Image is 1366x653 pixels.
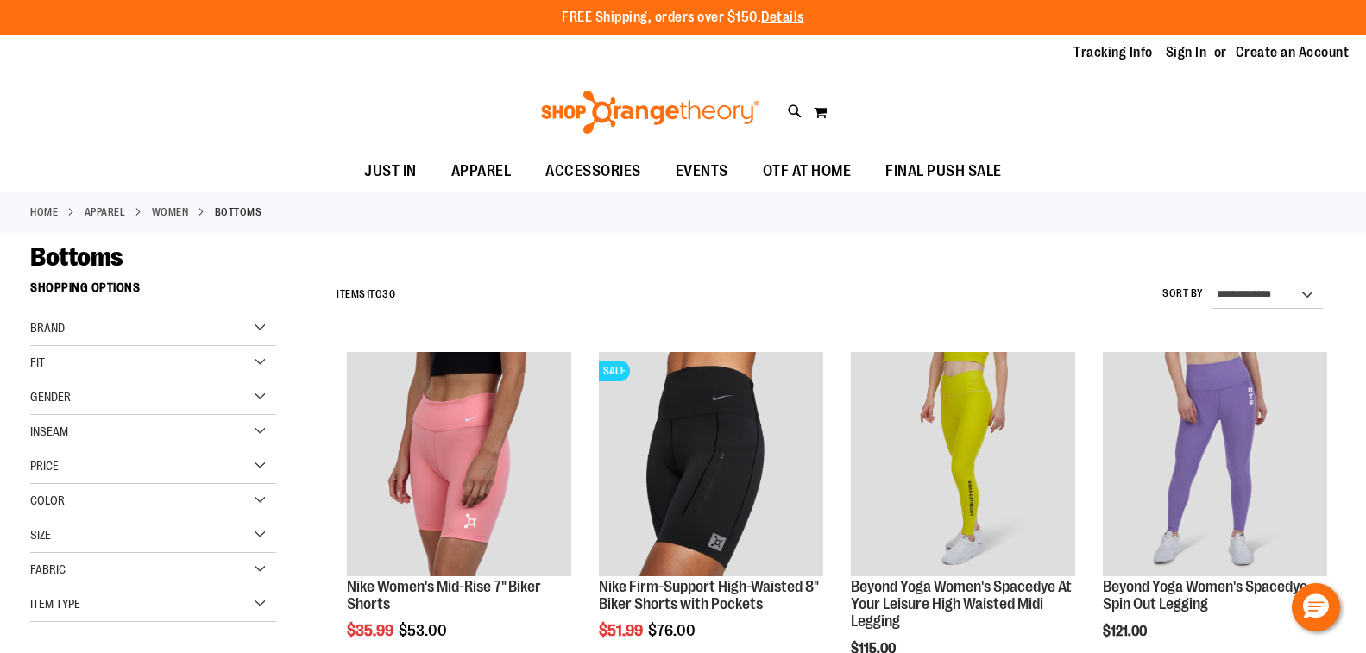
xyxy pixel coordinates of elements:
span: OTF AT HOME [763,152,852,191]
span: APPAREL [451,152,512,191]
a: Nike Firm-Support High-Waisted 8" Biker Shorts with Pockets [599,578,818,612]
button: Hello, have a question? Let’s chat. [1292,583,1340,631]
h2: Items to [337,281,395,308]
img: Product image for Nike Mid-Rise 7in Biker Shorts [347,352,571,576]
a: Beyond Yoga Women's Spacedye Spin Out Legging [1103,578,1307,612]
span: Bottoms [30,242,123,272]
span: $76.00 [648,622,698,639]
a: Beyond Yoga Women's Spacedye At Your Leisure High Waisted Midi Legging [851,578,1072,630]
a: Product image for Beyond Yoga Womens Spacedye At Your Leisure High Waisted Midi Legging [851,352,1075,579]
a: FINAL PUSH SALE [868,152,1019,192]
span: $53.00 [399,622,450,639]
span: 30 [382,288,395,300]
a: Create an Account [1236,43,1350,62]
a: Details [761,9,804,25]
span: Inseam [30,424,68,438]
a: Home [30,204,58,220]
a: APPAREL [434,152,529,191]
span: $35.99 [347,622,396,639]
a: Product image for Nike Mid-Rise 7in Biker Shorts [347,352,571,579]
label: Sort By [1162,286,1204,301]
a: Tracking Info [1073,43,1153,62]
span: Size [30,528,51,542]
span: Item Type [30,597,80,611]
span: Color [30,493,65,507]
strong: Bottoms [215,204,262,220]
span: JUST IN [364,152,417,191]
a: APPAREL [85,204,126,220]
span: SALE [599,361,630,381]
span: Fit [30,355,45,369]
img: Shop Orangetheory [538,91,762,134]
a: ACCESSORIES [528,152,658,192]
a: WOMEN [152,204,189,220]
img: Product image for Nike Firm-Support High-Waisted 8in Biker Shorts with Pockets [599,352,823,576]
span: Fabric [30,562,66,576]
a: EVENTS [658,152,746,192]
span: FINAL PUSH SALE [885,152,1002,191]
span: $121.00 [1103,624,1149,639]
img: Product image for Beyond Yoga Womens Spacedye At Your Leisure High Waisted Midi Legging [851,352,1075,576]
a: Nike Women's Mid-Rise 7" Biker Shorts [347,578,541,612]
p: FREE Shipping, orders over $150. [562,8,804,28]
a: Product image for Beyond Yoga Womens Spacedye Spin Out Legging [1103,352,1327,579]
a: Product image for Nike Firm-Support High-Waisted 8in Biker Shorts with PocketsSALE [599,352,823,579]
a: JUST IN [347,152,434,192]
span: Gender [30,390,71,404]
span: Price [30,459,59,473]
span: 1 [366,288,370,300]
span: ACCESSORIES [545,152,641,191]
span: Brand [30,321,65,335]
img: Product image for Beyond Yoga Womens Spacedye Spin Out Legging [1103,352,1327,576]
strong: Shopping Options [30,273,276,311]
span: EVENTS [676,152,728,191]
span: $51.99 [599,622,645,639]
a: OTF AT HOME [746,152,869,192]
a: Sign In [1166,43,1207,62]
